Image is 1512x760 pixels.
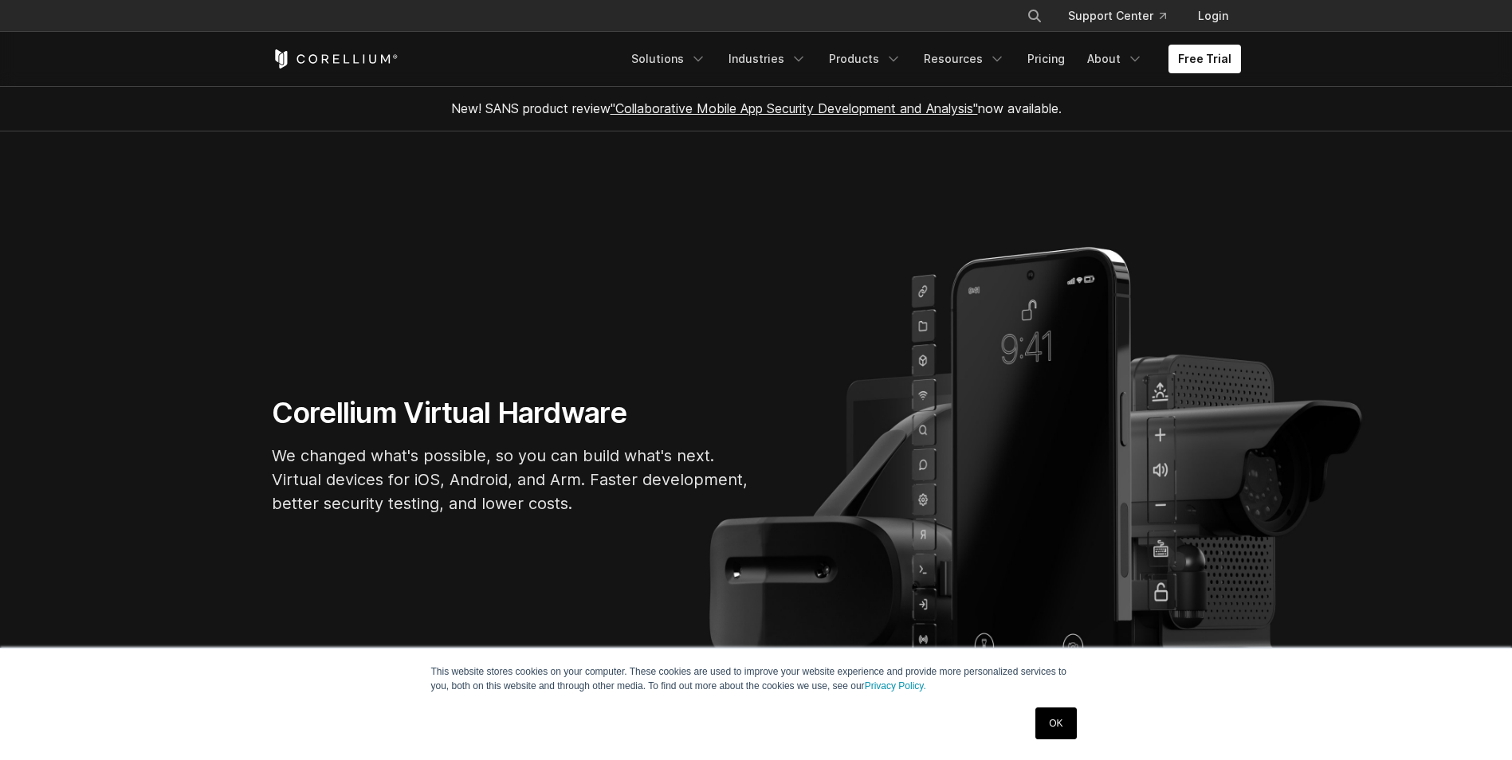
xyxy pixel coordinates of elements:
a: Products [819,45,911,73]
span: New! SANS product review now available. [451,100,1062,116]
a: Corellium Home [272,49,399,69]
div: Navigation Menu [622,45,1241,73]
a: OK [1035,707,1076,739]
a: Support Center [1055,2,1179,30]
p: This website stores cookies on your computer. These cookies are used to improve your website expe... [431,664,1082,693]
a: Login [1185,2,1241,30]
button: Search [1020,2,1049,30]
h1: Corellium Virtual Hardware [272,395,750,431]
a: Solutions [622,45,716,73]
div: Navigation Menu [1007,2,1241,30]
a: Pricing [1018,45,1074,73]
a: Resources [914,45,1015,73]
a: Privacy Policy. [865,680,926,691]
a: About [1078,45,1153,73]
a: Industries [719,45,816,73]
p: We changed what's possible, so you can build what's next. Virtual devices for iOS, Android, and A... [272,444,750,515]
a: "Collaborative Mobile App Security Development and Analysis" [611,100,978,116]
a: Free Trial [1168,45,1241,73]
